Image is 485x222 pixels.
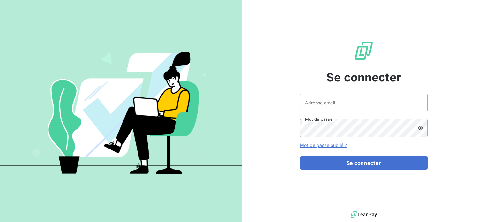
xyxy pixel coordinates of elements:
[326,69,401,86] span: Se connecter
[354,41,374,61] img: Logo LeanPay
[300,94,428,111] input: placeholder
[351,210,377,219] img: logo
[300,156,428,170] button: Se connecter
[300,142,347,148] a: Mot de passe oublié ?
